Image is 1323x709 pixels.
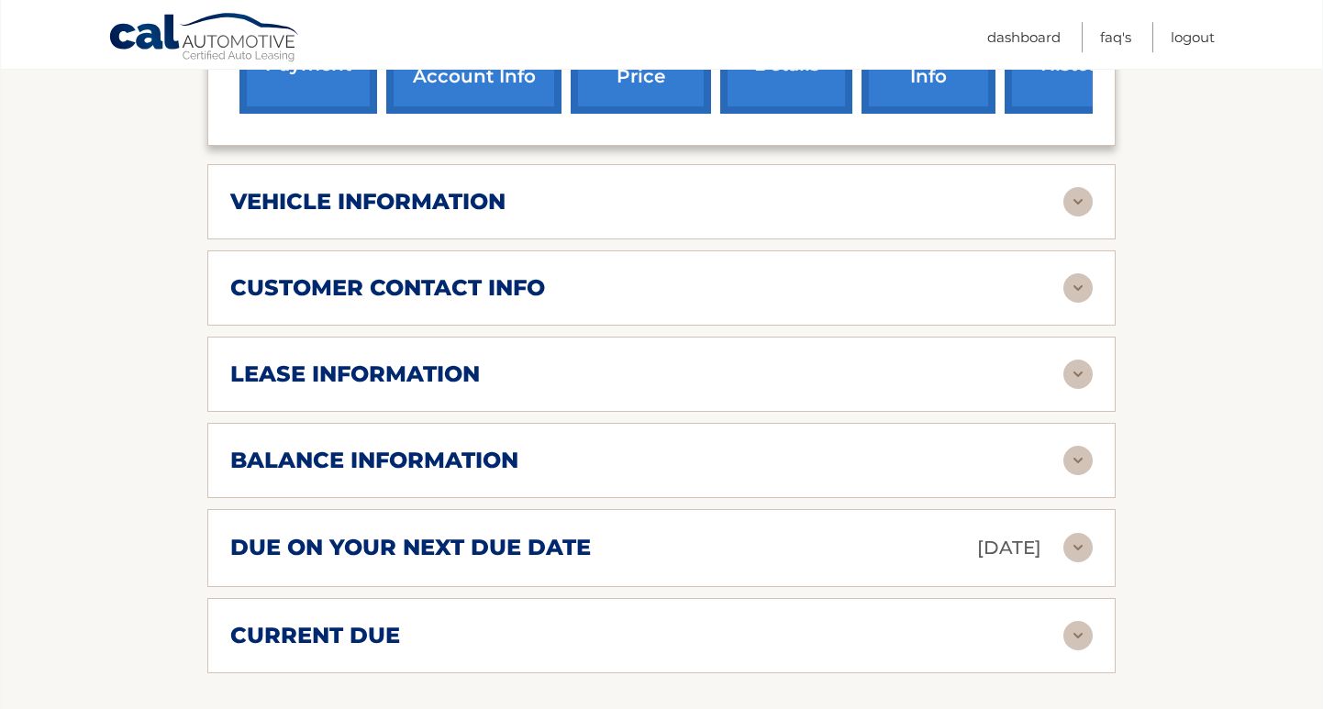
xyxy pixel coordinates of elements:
p: [DATE] [977,532,1041,564]
img: accordion-rest.svg [1063,360,1093,389]
a: Cal Automotive [108,12,301,65]
a: Logout [1171,22,1215,52]
h2: vehicle information [230,188,506,216]
h2: due on your next due date [230,534,591,561]
img: accordion-rest.svg [1063,273,1093,303]
img: accordion-rest.svg [1063,533,1093,562]
img: accordion-rest.svg [1063,187,1093,216]
img: accordion-rest.svg [1063,446,1093,475]
img: accordion-rest.svg [1063,621,1093,650]
h2: balance information [230,447,518,474]
h2: current due [230,622,400,649]
h2: lease information [230,360,480,388]
a: Dashboard [987,22,1061,52]
a: FAQ's [1100,22,1131,52]
h2: customer contact info [230,274,545,302]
